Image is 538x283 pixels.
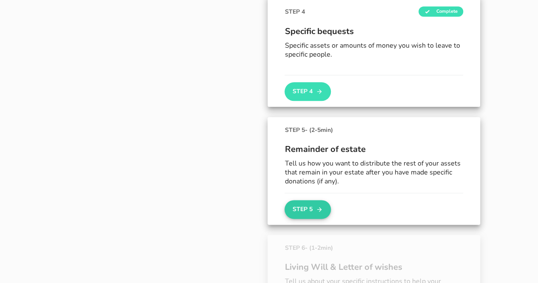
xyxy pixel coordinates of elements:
span: - (1-2min) [305,244,333,252]
span: - (2-5min) [305,126,333,134]
span: Remainder of estate [285,143,463,156]
span: STEP 4 [285,7,305,16]
span: Specific bequests [285,25,463,38]
span: STEP 6 [285,243,333,252]
p: Tell us how you want to distribute the rest of your assets that remain in your estate after you h... [285,159,463,186]
span: STEP 5 [285,126,333,134]
button: Step 5 [285,200,330,219]
span: Living Will & Letter of wishes [285,261,463,274]
span: Complete [418,6,463,17]
p: Specific assets or amounts of money you wish to leave to specific people. [285,41,463,59]
button: Step 4 [285,82,330,101]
